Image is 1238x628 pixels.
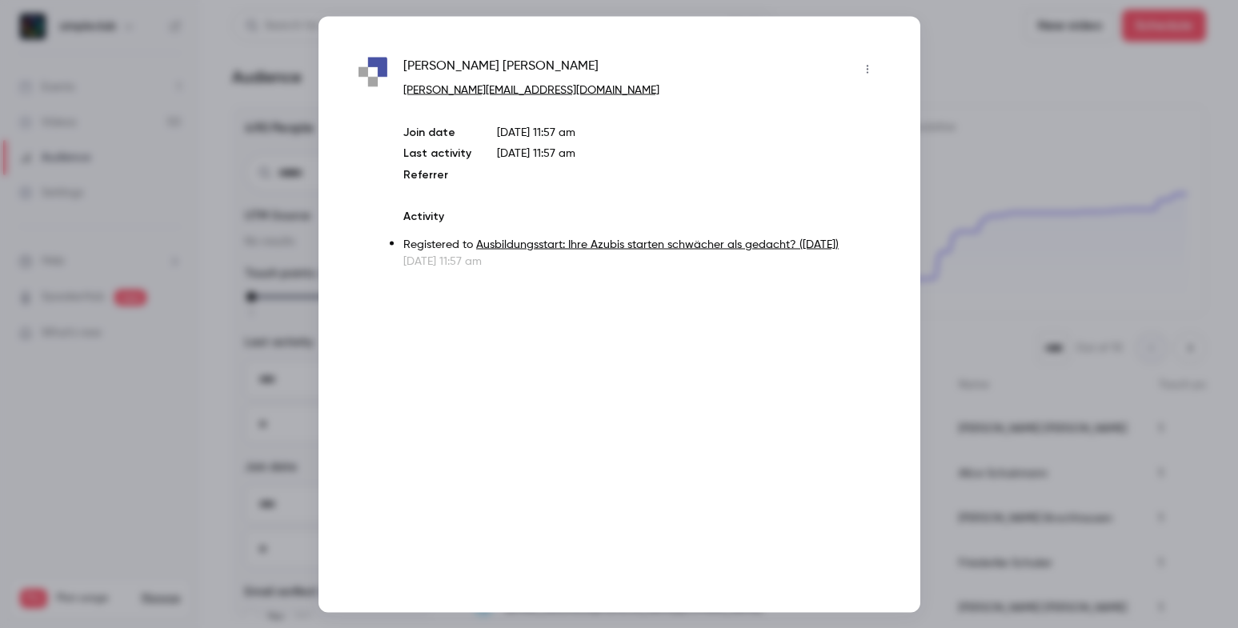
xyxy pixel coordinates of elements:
p: Registered to [403,236,879,253]
p: Join date [403,124,471,140]
p: Last activity [403,145,471,162]
a: [PERSON_NAME][EMAIL_ADDRESS][DOMAIN_NAME] [403,84,659,95]
span: [DATE] 11:57 am [497,147,575,158]
p: [DATE] 11:57 am [497,124,879,140]
a: Ausbildungsstart: Ihre Azubis starten schwächer als gedacht? ([DATE]) [476,238,839,250]
img: bfw-schoemberg.de [359,58,388,87]
p: Activity [403,208,879,224]
p: [DATE] 11:57 am [403,253,879,269]
p: Referrer [403,166,471,182]
span: [PERSON_NAME] [PERSON_NAME] [403,56,599,82]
